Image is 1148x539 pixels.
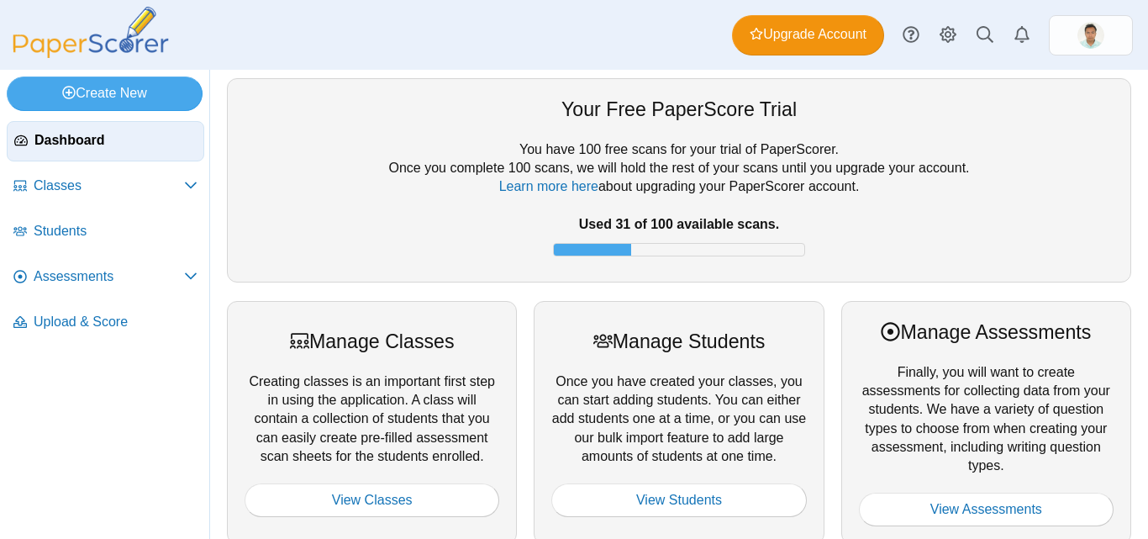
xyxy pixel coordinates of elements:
span: Dashboard [34,131,197,150]
a: Alerts [1003,17,1040,54]
a: ps.qM1w65xjLpOGVUdR [1049,15,1133,55]
div: Manage Classes [245,328,499,355]
a: View Assessments [859,493,1114,526]
span: adonis maynard pilongo [1077,22,1104,49]
div: You have 100 free scans for your trial of PaperScorer. Once you complete 100 scans, we will hold ... [245,140,1114,265]
a: Learn more here [499,179,598,193]
a: View Students [551,484,806,517]
a: Classes [7,166,204,207]
img: PaperScorer [7,7,175,58]
img: ps.qM1w65xjLpOGVUdR [1077,22,1104,49]
a: Upload & Score [7,303,204,343]
a: Students [7,212,204,252]
div: Manage Students [551,328,806,355]
a: Dashboard [7,121,204,161]
span: Students [34,222,197,240]
div: Your Free PaperScore Trial [245,96,1114,123]
a: Assessments [7,257,204,298]
a: Create New [7,77,203,110]
a: Upgrade Account [732,15,884,55]
a: View Classes [245,484,499,517]
div: Manage Assessments [859,319,1114,346]
b: Used 31 of 100 available scans. [579,217,779,231]
span: Assessments [34,267,184,286]
span: Classes [34,177,184,195]
a: PaperScorer [7,46,175,61]
span: Upgrade Account [750,25,866,44]
span: Upload & Score [34,313,197,331]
